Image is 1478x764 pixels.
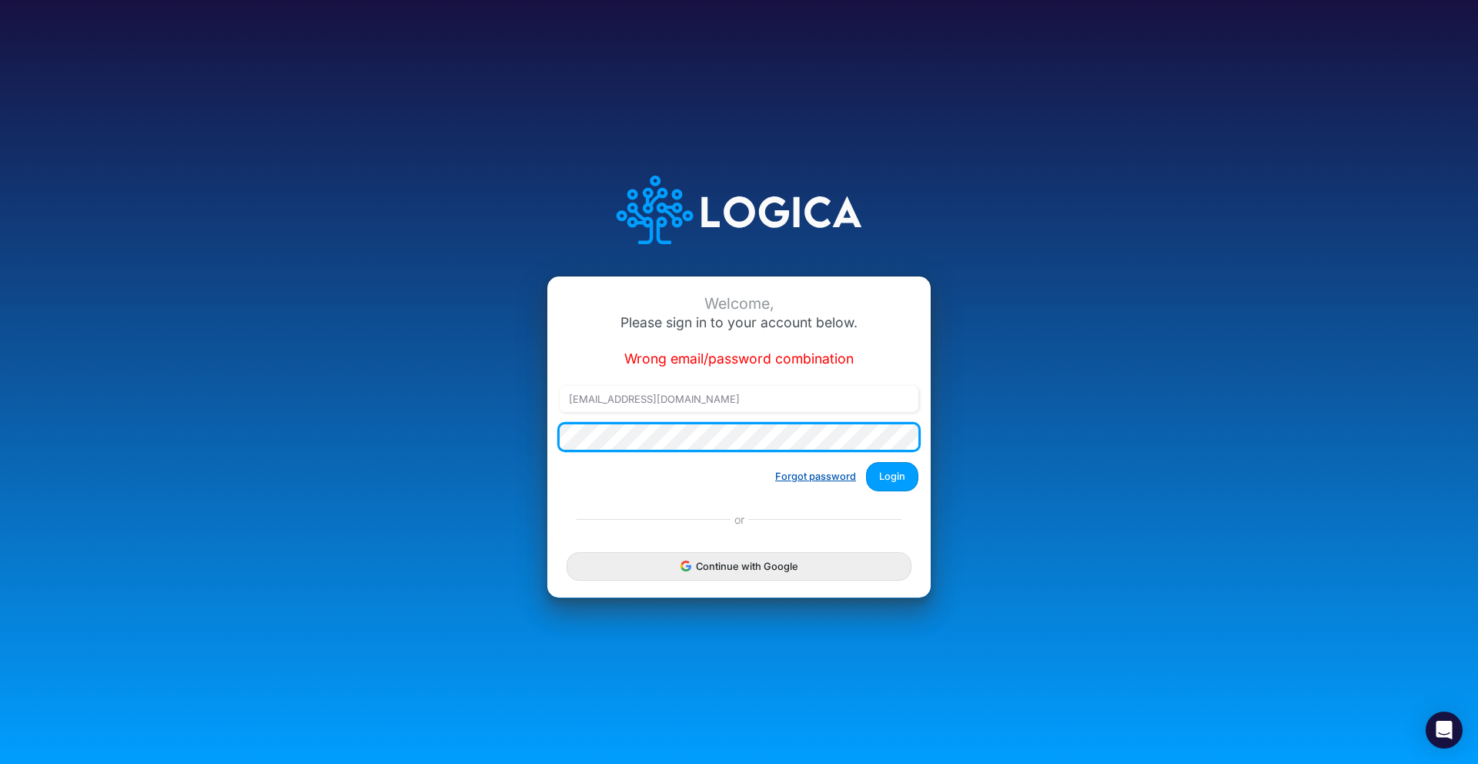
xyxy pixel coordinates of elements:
[765,464,866,489] button: Forgot password
[560,295,918,313] div: Welcome,
[620,314,858,330] span: Please sign in to your account below.
[1426,712,1463,749] div: Open Intercom Messenger
[866,462,918,491] button: Login
[567,552,911,581] button: Continue with Google
[624,350,854,367] span: Wrong email/password combination
[560,386,918,412] input: Email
